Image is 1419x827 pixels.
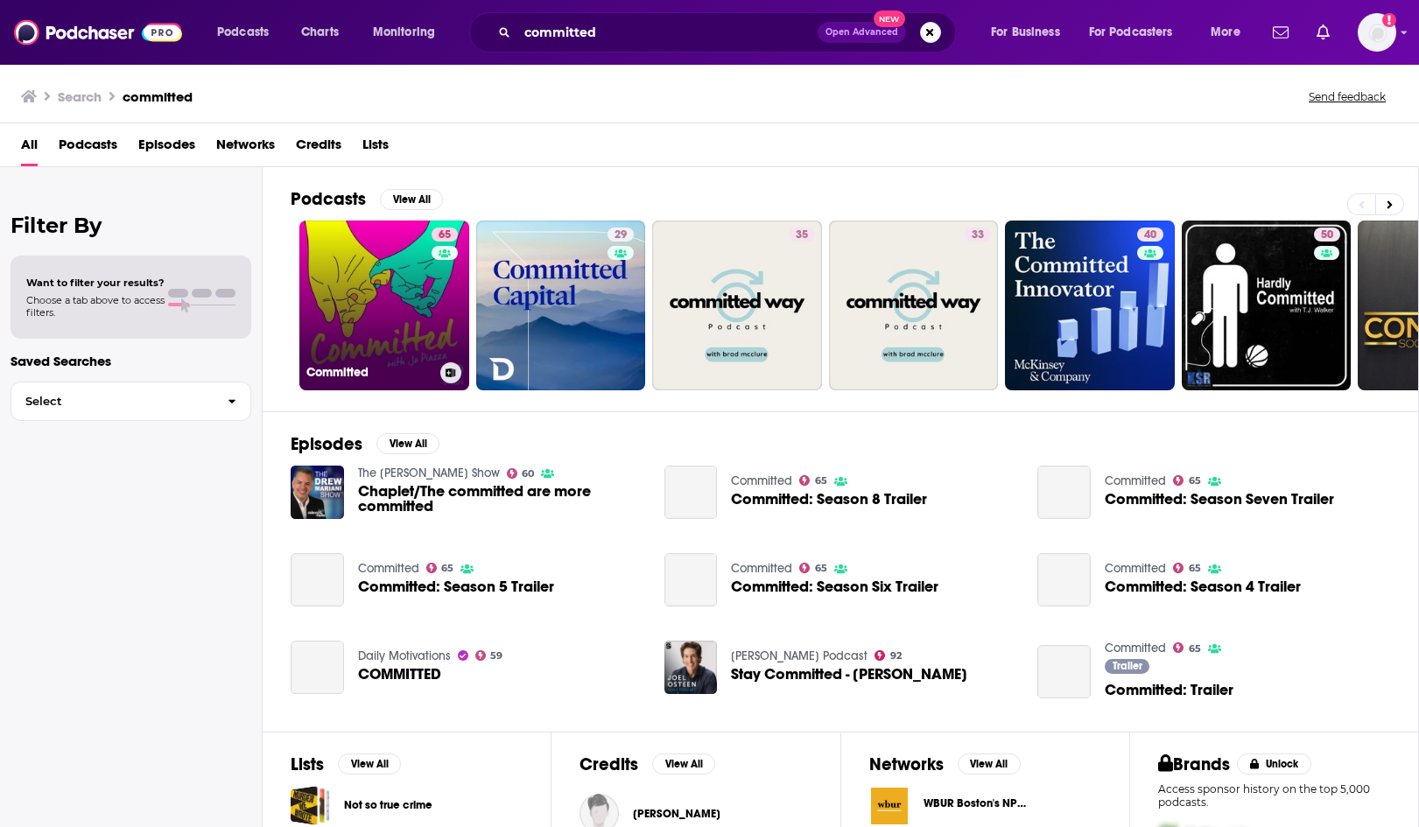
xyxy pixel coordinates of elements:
p: Saved Searches [11,353,251,369]
a: ListsView All [291,753,401,775]
button: Unlock [1237,753,1311,774]
span: Networks [216,130,275,166]
a: Committed: Season 8 Trailer [731,492,927,507]
a: 92 [875,650,902,661]
a: 65 [432,228,458,242]
a: Committed [731,473,792,488]
a: Committed: Season Six Trailer [664,553,718,606]
a: Stay Committed - Joel Osteen [731,667,967,682]
span: Select [11,396,214,407]
a: 59 [475,650,503,661]
a: 50 [1314,228,1340,242]
a: 35 [652,221,822,390]
a: Henning Rosenbusch [633,807,720,821]
a: Not so true crime [344,795,432,815]
span: Logged in as sarahhallprinc [1358,13,1396,52]
a: COMMITTED [291,641,344,694]
span: 33 [972,227,984,244]
a: PodcastsView All [291,188,443,210]
a: Joel Osteen Podcast [731,648,868,663]
button: Open AdvancedNew [818,22,906,43]
button: open menu [205,18,292,46]
span: Monitoring [373,20,435,45]
h2: Lists [291,753,324,775]
svg: Add a profile image [1382,13,1396,27]
span: 60 [522,470,534,478]
button: open menu [1078,18,1198,46]
a: 40 [1005,221,1175,390]
div: Search podcasts, credits, & more... [486,12,973,53]
a: EpisodesView All [291,433,439,455]
span: 65 [815,564,827,572]
a: 65 [799,475,827,486]
img: User Profile [1358,13,1396,52]
a: Committed [1105,641,1166,655]
span: 40 [1144,227,1156,244]
h2: Filter By [11,213,251,238]
h3: committed [123,88,193,105]
a: Committed: Season Seven Trailer [1105,492,1334,507]
button: open menu [979,18,1082,46]
a: Podcasts [59,130,117,166]
span: Committed: Season 4 Trailer [1105,579,1301,594]
span: Want to filter your results? [26,277,165,289]
span: Stay Committed - [PERSON_NAME] [731,667,967,682]
a: Committed [731,561,792,576]
a: Stay Committed - Joel Osteen [664,641,718,694]
button: View All [376,433,439,454]
span: [PERSON_NAME] [633,807,720,821]
a: 65Committed [299,221,469,390]
span: 35 [796,227,808,244]
button: View All [380,189,443,210]
a: All [21,130,38,166]
a: 33 [965,228,991,242]
a: The Drew Mariani Show [358,466,500,480]
h2: Credits [580,753,638,775]
a: Lists [362,130,389,166]
a: Not so true crime [291,786,330,825]
a: Daily Motivations [358,648,451,663]
h2: Episodes [291,433,362,455]
a: Episodes [138,130,195,166]
a: Committed: Season 4 Trailer [1037,553,1091,606]
a: WBUR Boston's NPR News Station logoWBUR Boston's NPR News Station [869,786,1101,826]
span: Podcasts [217,20,269,45]
button: Select [11,382,251,421]
input: Search podcasts, credits, & more... [517,18,818,46]
h3: Search [58,88,102,105]
span: Choose a tab above to access filters. [26,294,165,319]
span: 65 [441,564,453,572]
a: 29 [476,221,646,390]
span: Open Advanced [825,28,898,37]
a: 65 [1173,475,1201,486]
a: 65 [426,563,454,573]
a: Charts [290,18,349,46]
span: 50 [1321,227,1333,244]
a: COMMITTED [358,667,441,682]
span: Trailer [1113,661,1142,671]
a: 29 [608,228,634,242]
span: Committed: Trailer [1105,683,1233,697]
button: Send feedback [1303,89,1391,104]
a: Show notifications dropdown [1266,18,1296,47]
p: Access sponsor history on the top 5,000 podcasts. [1158,782,1390,809]
span: WBUR Boston's NPR News Station [924,796,1094,810]
button: View All [338,753,401,774]
span: More [1211,20,1240,45]
a: Committed: Season 5 Trailer [358,579,554,594]
a: Chaplet/The committed are more committed [358,484,643,514]
span: 59 [490,652,502,660]
h3: Committed [306,365,433,380]
a: 50 [1182,221,1352,390]
a: Committed: Season 5 Trailer [291,553,344,606]
a: Chaplet/The committed are more committed [291,466,344,519]
span: For Podcasters [1089,20,1173,45]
